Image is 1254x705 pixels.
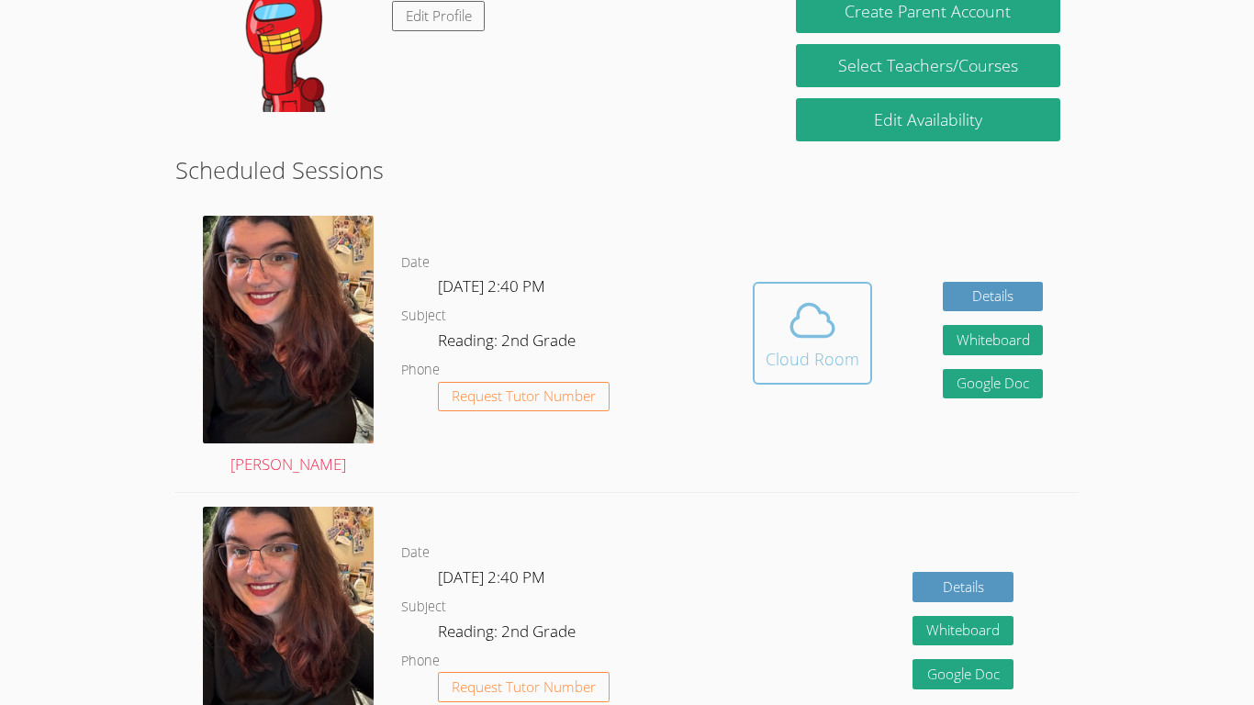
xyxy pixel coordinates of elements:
[401,596,446,619] dt: Subject
[753,282,872,385] button: Cloud Room
[203,216,374,478] a: [PERSON_NAME]
[438,566,545,587] span: [DATE] 2:40 PM
[203,216,374,443] img: IMG_7509.jpeg
[452,680,596,694] span: Request Tutor Number
[943,325,1044,355] button: Whiteboard
[438,275,545,297] span: [DATE] 2:40 PM
[438,382,610,412] button: Request Tutor Number
[913,659,1013,689] a: Google Doc
[175,152,1079,187] h2: Scheduled Sessions
[943,282,1044,312] a: Details
[401,305,446,328] dt: Subject
[796,98,1060,141] a: Edit Availability
[401,650,440,673] dt: Phone
[766,346,859,372] div: Cloud Room
[913,572,1013,602] a: Details
[796,44,1060,87] a: Select Teachers/Courses
[401,542,430,565] dt: Date
[392,1,486,31] a: Edit Profile
[943,369,1044,399] a: Google Doc
[438,672,610,702] button: Request Tutor Number
[438,619,579,650] dd: Reading: 2nd Grade
[438,328,579,359] dd: Reading: 2nd Grade
[913,616,1013,646] button: Whiteboard
[401,252,430,274] dt: Date
[401,359,440,382] dt: Phone
[452,389,596,403] span: Request Tutor Number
